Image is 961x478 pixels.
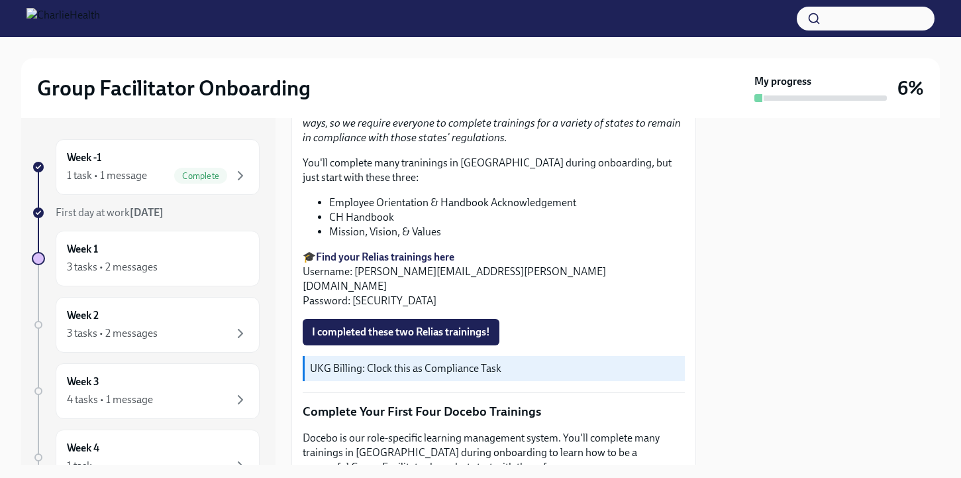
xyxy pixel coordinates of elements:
[303,101,685,145] p: Relias is our compliance platform.
[67,441,99,455] h6: Week 4
[303,319,499,345] button: I completed these two Relias trainings!
[310,361,680,376] p: UKG Billing: Clock this as Compliance Task
[329,196,685,210] li: Employee Orientation & Handbook Acknowledgement
[67,150,101,165] h6: Week -1
[67,168,147,183] div: 1 task • 1 message
[67,375,99,389] h6: Week 3
[26,8,100,29] img: CharlieHealth
[303,403,685,420] p: Complete Your First Four Docebo Trainings
[303,102,682,144] em: We work with clients across the country in various ways, so we require everyone to complete train...
[67,308,99,323] h6: Week 2
[897,76,924,100] h3: 6%
[32,297,260,353] a: Week 23 tasks • 2 messages
[32,139,260,195] a: Week -11 task • 1 messageComplete
[32,363,260,419] a: Week 34 tasks • 1 message
[312,326,490,339] span: I completed these two Relias trainings!
[67,392,153,407] div: 4 tasks • 1 message
[316,251,454,263] a: Find your Relias trainings here
[32,206,260,220] a: First day at work[DATE]
[37,75,311,101] h2: Group Facilitator Onboarding
[32,231,260,286] a: Week 13 tasks • 2 messages
[67,260,158,274] div: 3 tasks • 2 messages
[174,171,227,181] span: Complete
[67,326,158,341] div: 3 tasks • 2 messages
[56,206,164,219] span: First day at work
[67,242,98,257] h6: Week 1
[130,206,164,219] strong: [DATE]
[303,250,685,308] p: 🎓 Username: [PERSON_NAME][EMAIL_ADDRESS][PERSON_NAME][DOMAIN_NAME] Password: [SECURITY_DATA]
[303,431,685,475] p: Docebo is our role-specific learning management system. You'll complete many trainings in [GEOGRA...
[329,210,685,225] li: CH Handbook
[329,225,685,239] li: Mission, Vision, & Values
[303,156,685,185] p: You'll complete many traninings in [GEOGRAPHIC_DATA] during onboarding, but just start with these...
[754,74,811,89] strong: My progress
[67,459,92,473] div: 1 task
